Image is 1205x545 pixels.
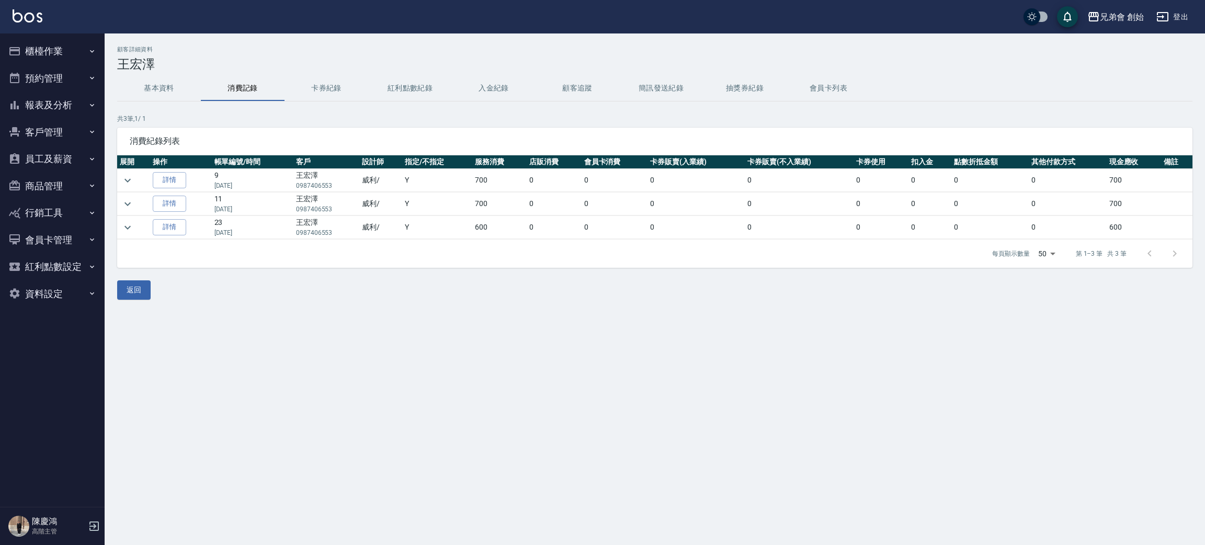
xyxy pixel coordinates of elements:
[402,155,472,169] th: 指定/不指定
[1107,155,1161,169] th: 現金應收
[1029,192,1106,215] td: 0
[4,173,100,200] button: 商品管理
[1057,6,1078,27] button: save
[854,216,908,239] td: 0
[359,216,402,239] td: 威利 /
[1029,169,1106,192] td: 0
[117,114,1192,123] p: 共 3 筆, 1 / 1
[359,192,402,215] td: 威利 /
[296,228,357,237] p: 0987406553
[854,155,908,169] th: 卡券使用
[120,220,135,235] button: expand row
[745,216,854,239] td: 0
[472,192,527,215] td: 700
[402,169,472,192] td: Y
[117,76,201,101] button: 基本資料
[201,76,285,101] button: 消費記錄
[619,76,703,101] button: 簡訊發送紀錄
[285,76,368,101] button: 卡券紀錄
[854,169,908,192] td: 0
[402,216,472,239] td: Y
[527,169,581,192] td: 0
[117,57,1192,72] h3: 王宏澤
[703,76,787,101] button: 抽獎券紀錄
[908,192,951,215] td: 0
[212,216,293,239] td: 23
[4,92,100,119] button: 報表及分析
[402,192,472,215] td: Y
[4,280,100,308] button: 資料設定
[4,199,100,226] button: 行銷工具
[582,216,647,239] td: 0
[293,192,359,215] td: 王宏澤
[1029,155,1106,169] th: 其他付款方式
[452,76,536,101] button: 入金紀錄
[647,155,745,169] th: 卡券販賣(入業績)
[296,181,357,190] p: 0987406553
[153,172,186,188] a: 詳情
[4,226,100,254] button: 會員卡管理
[1107,169,1161,192] td: 700
[1107,216,1161,239] td: 600
[951,169,1029,192] td: 0
[212,192,293,215] td: 11
[745,155,854,169] th: 卡券販賣(不入業績)
[472,169,527,192] td: 700
[992,249,1030,258] p: 每頁顯示數量
[472,155,527,169] th: 服務消費
[4,38,100,65] button: 櫃檯作業
[582,192,647,215] td: 0
[293,169,359,192] td: 王宏澤
[1152,7,1192,27] button: 登出
[4,119,100,146] button: 客戶管理
[150,155,211,169] th: 操作
[1083,6,1148,28] button: 兄弟會 創始
[647,192,745,215] td: 0
[908,155,951,169] th: 扣入金
[293,155,359,169] th: 客戶
[787,76,870,101] button: 會員卡列表
[120,173,135,188] button: expand row
[647,169,745,192] td: 0
[212,169,293,192] td: 9
[32,527,85,536] p: 高階主管
[527,192,581,215] td: 0
[214,205,291,214] p: [DATE]
[854,192,908,215] td: 0
[4,145,100,173] button: 員工及薪資
[130,136,1180,146] span: 消費紀錄列表
[296,205,357,214] p: 0987406553
[582,155,647,169] th: 會員卡消費
[527,216,581,239] td: 0
[214,228,291,237] p: [DATE]
[1034,240,1059,268] div: 50
[214,181,291,190] p: [DATE]
[1107,192,1161,215] td: 700
[359,169,402,192] td: 威利 /
[120,196,135,212] button: expand row
[951,192,1029,215] td: 0
[582,169,647,192] td: 0
[951,155,1029,169] th: 點數折抵金額
[536,76,619,101] button: 顧客追蹤
[4,253,100,280] button: 紅利點數設定
[293,216,359,239] td: 王宏澤
[745,169,854,192] td: 0
[368,76,452,101] button: 紅利點數紀錄
[745,192,854,215] td: 0
[212,155,293,169] th: 帳單編號/時間
[117,46,1192,53] h2: 顧客詳細資料
[472,216,527,239] td: 600
[117,280,151,300] button: 返回
[647,216,745,239] td: 0
[32,516,85,527] h5: 陳慶鴻
[908,169,951,192] td: 0
[153,196,186,212] a: 詳情
[1100,10,1144,24] div: 兄弟會 創始
[13,9,42,22] img: Logo
[1076,249,1127,258] p: 第 1–3 筆 共 3 筆
[527,155,581,169] th: 店販消費
[359,155,402,169] th: 設計師
[1161,155,1192,169] th: 備註
[1029,216,1106,239] td: 0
